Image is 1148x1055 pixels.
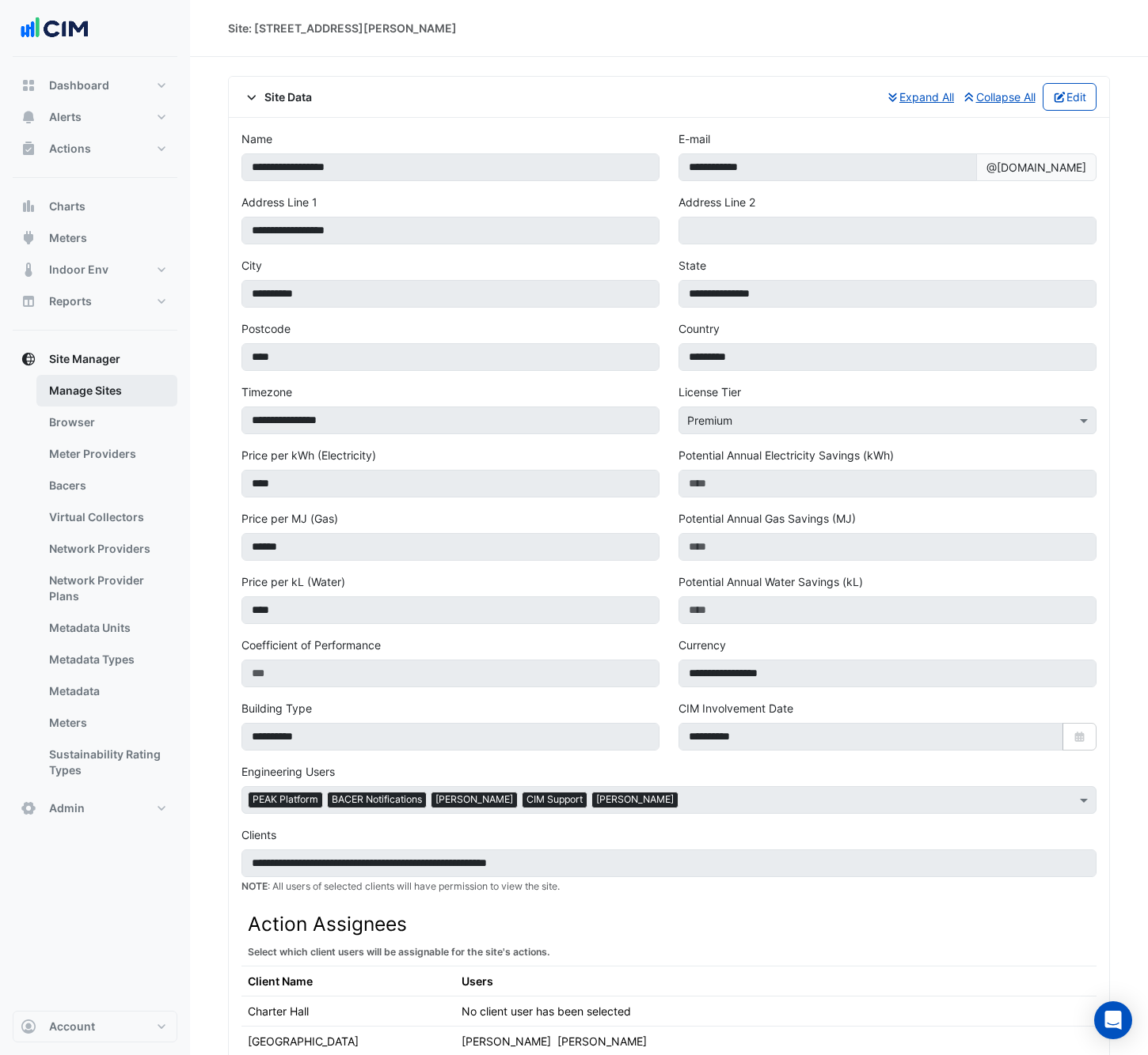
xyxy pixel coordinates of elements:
[36,533,177,565] a: Network Providers
[228,20,457,36] div: Site: [STREET_ADDRESS][PERSON_NAME]
[1094,1001,1132,1039] div: Open Intercom Messenger
[523,792,587,807] span: CIM Support
[49,351,120,367] span: Site Manager
[13,70,177,101] button: Dashboard
[248,913,1090,936] h3: Action Assignees
[13,343,177,375] button: Site Manager
[49,262,108,278] span: Indoor Env
[241,384,292,400] label: Timezone
[36,707,177,739] a: Meters
[679,447,894,463] label: Potential Annual Electricity Savings (kWh)
[241,130,272,147] label: Name
[36,612,177,644] a: Metadata Units
[21,262,36,278] app-icon: Indoor Env
[241,573,345,590] label: Price per kL (Water)
[49,78,109,93] span: Dashboard
[36,470,177,501] a: Bacers
[455,996,883,1027] td: No client user has been selected
[241,447,376,463] label: Price per kWh (Electricity)
[49,293,92,309] span: Reports
[49,109,82,125] span: Alerts
[328,792,426,807] span: BACER Notifications
[241,320,291,337] label: Postcode
[21,199,36,214] app-icon: Charts
[679,130,710,147] label: E-mail
[13,375,177,792] div: Site Manager
[13,792,177,824] button: Admin
[455,966,883,996] th: Users
[679,384,741,400] label: License Tier
[36,675,177,707] a: Metadata
[241,257,262,274] label: City
[36,375,177,406] a: Manage Sites
[19,13,90,44] img: Company Logo
[13,285,177,317] button: Reports
[241,966,455,996] th: Client Name
[241,880,560,892] small: : All users of selected clients will have permission to view the site.
[36,406,177,438] a: Browser
[21,351,36,367] app-icon: Site Manager
[21,293,36,309] app-icon: Reports
[679,257,706,274] label: State
[885,83,956,111] button: Expand All
[21,141,36,157] app-icon: Actions
[248,1033,359,1049] div: [GEOGRAPHIC_DATA]
[679,194,755,210] label: Address Line 2
[557,1033,647,1049] div: [PERSON_NAME]
[249,792,322,807] span: PEAK Platform
[679,573,863,590] label: Potential Annual Water Savings (kL)
[241,826,276,843] label: Clients
[36,565,177,612] a: Network Provider Plans
[13,133,177,164] button: Actions
[241,89,312,105] span: Site Data
[21,78,36,93] app-icon: Dashboard
[248,1003,309,1019] div: Charter Hall
[36,739,177,786] a: Sustainability Rating Types
[241,637,381,653] label: Coefficient of Performance
[592,792,678,807] span: [PERSON_NAME]
[241,880,268,892] strong: NOTE
[49,230,87,246] span: Meters
[248,946,550,958] small: Select which client users will be assignable for the site's actions.
[431,792,517,807] span: [PERSON_NAME]
[241,763,335,780] label: Engineering Users
[679,510,856,527] label: Potential Annual Gas Savings (MJ)
[961,83,1036,111] button: Collapse All
[679,700,793,717] label: CIM Involvement Date
[49,141,91,157] span: Actions
[679,637,726,653] label: Currency
[13,222,177,254] button: Meters
[462,1033,551,1049] div: [PERSON_NAME]
[976,153,1097,181] span: @[DOMAIN_NAME]
[13,101,177,133] button: Alerts
[49,800,85,816] span: Admin
[36,438,177,470] a: Meter Providers
[13,191,177,222] button: Charts
[36,644,177,675] a: Metadata Types
[679,320,720,337] label: Country
[13,254,177,285] button: Indoor Env
[49,199,86,214] span: Charts
[13,1011,177,1042] button: Account
[21,109,36,125] app-icon: Alerts
[21,230,36,246] app-icon: Meters
[1043,83,1097,111] button: Edit
[36,501,177,533] a: Virtual Collectors
[21,800,36,816] app-icon: Admin
[49,1019,95,1034] span: Account
[241,700,312,717] label: Building Type
[241,510,338,527] label: Price per MJ (Gas)
[241,194,317,210] label: Address Line 1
